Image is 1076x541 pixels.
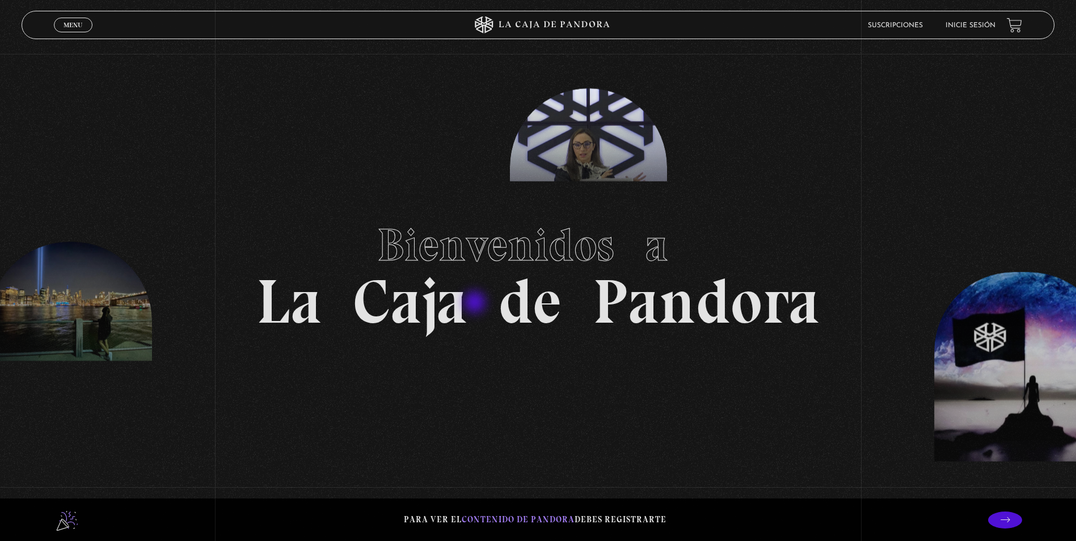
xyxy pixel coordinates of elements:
[256,208,820,333] h1: La Caja de Pandora
[60,31,87,39] span: Cerrar
[868,22,923,29] a: Suscripciones
[404,512,666,527] p: Para ver el debes registrarte
[1007,18,1022,33] a: View your shopping cart
[377,218,699,272] span: Bienvenidos a
[64,22,82,28] span: Menu
[946,22,995,29] a: Inicie sesión
[462,514,575,525] span: contenido de Pandora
